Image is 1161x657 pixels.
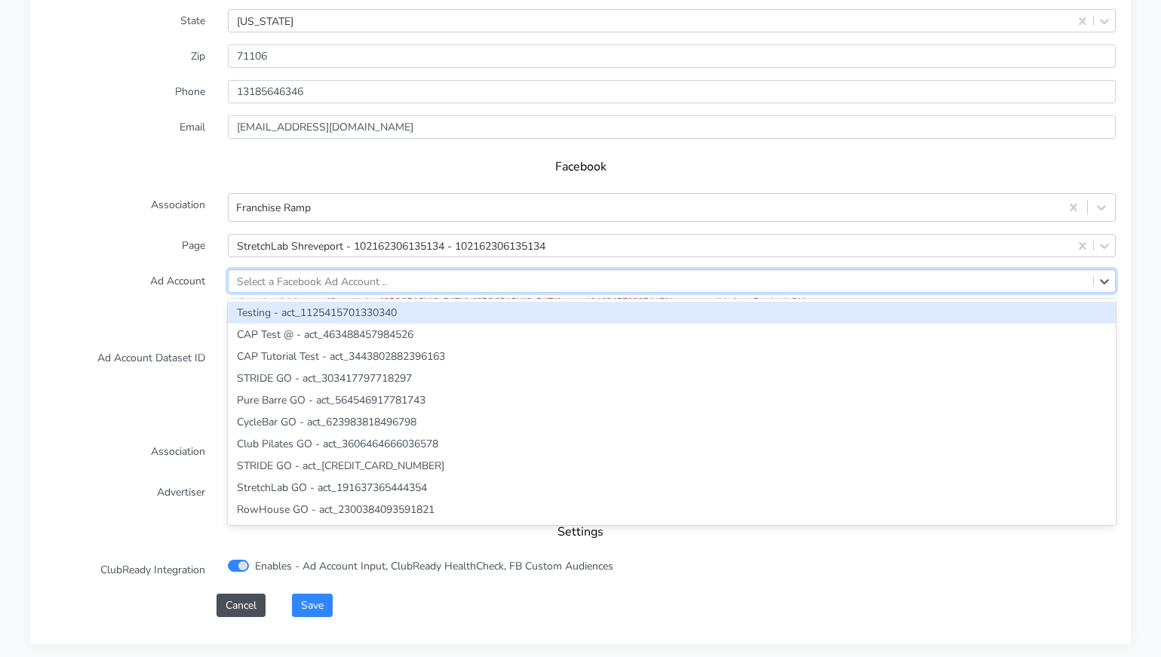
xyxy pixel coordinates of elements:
[228,455,1116,477] div: STRIDE GO - act_[CREDIT_CARD_NUMBER]
[236,200,311,216] div: Franchise Ramp
[34,193,217,222] label: Association
[34,80,217,103] label: Phone
[34,440,217,468] label: Association
[34,45,217,68] label: Zip
[60,160,1101,174] h5: Facebook
[228,296,1116,333] div: Attention: Ad Account: " StretchLab - [GEOGRAPHIC_DATA], [GEOGRAPHIC_DATA] - act_404634779287445 ...
[292,594,333,617] button: Save
[60,525,1101,539] h5: Settings
[228,433,1116,455] div: Club Pilates GO - act_3606464666036578
[228,367,1116,389] div: STRIDE GO - act_303417797718297
[237,13,293,29] div: [US_STATE]
[228,345,1116,367] div: CAP Tutorial Test - act_3443802882396163
[34,558,217,582] label: ClubReady Integration
[34,234,217,257] label: Page
[228,411,1116,433] div: CycleBar GO - act_623983818496798
[217,594,266,617] button: Cancel
[237,273,387,289] div: Select a Facebook Ad Account ..
[228,324,1116,345] div: CAP Test @ - act_463488457984526
[34,9,217,32] label: State
[34,480,217,504] label: Advertiser
[228,520,1116,542] div: Pure Barre GO - act_193605385208997
[237,238,545,253] div: StretchLab Shreveport - 102162306135134 - 102162306135134
[228,499,1116,520] div: RowHouse GO - act_2300384093591821
[34,115,217,139] label: Email
[255,558,613,574] label: Enables - Ad Account Input, ClubReady HealthCheck, FB Custom Audiences
[34,346,217,385] label: Ad Account Dataset ID
[228,302,1116,324] div: Testing - act_1125415701330340
[228,389,1116,411] div: Pure Barre GO - act_564546917781743
[228,45,1116,68] input: Enter Zip ..
[60,406,1101,420] h5: TikTok
[228,80,1116,103] input: Enter phone ...
[228,477,1116,499] div: StretchLab GO - act_191637365444354
[34,269,217,333] label: Ad Account
[228,115,1116,139] input: Enter Email ...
